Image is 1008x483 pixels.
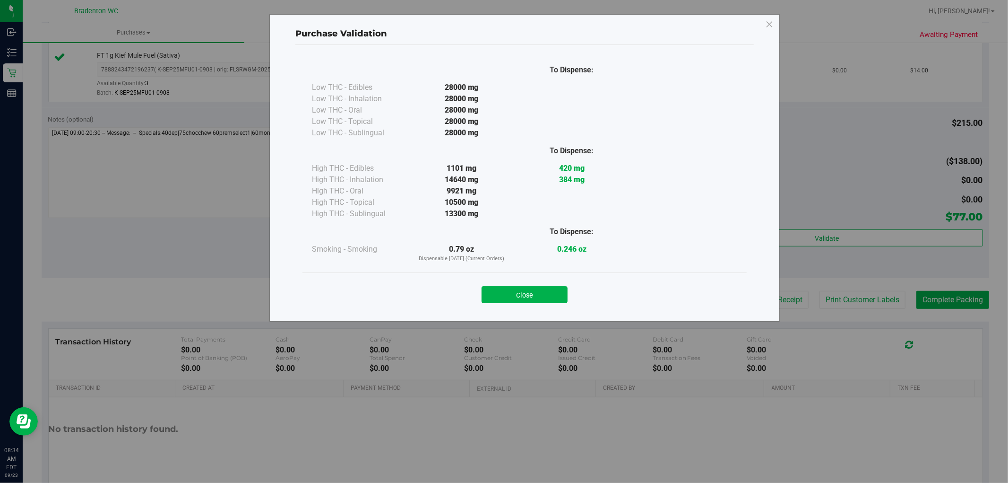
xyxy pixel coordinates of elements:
div: High THC - Inhalation [312,174,406,185]
div: High THC - Topical [312,197,406,208]
div: Low THC - Inhalation [312,93,406,105]
div: To Dispense: [517,64,627,76]
div: 28000 mg [406,82,517,93]
p: Dispensable [DATE] (Current Orders) [406,255,517,263]
strong: 0.246 oz [557,245,586,254]
div: 28000 mg [406,116,517,127]
div: 1101 mg [406,163,517,174]
div: 13300 mg [406,208,517,220]
button: Close [482,286,568,303]
div: High THC - Edibles [312,163,406,174]
div: 28000 mg [406,127,517,139]
span: Purchase Validation [295,28,387,39]
div: To Dispense: [517,145,627,157]
div: 10500 mg [406,197,517,208]
div: 28000 mg [406,93,517,105]
div: To Dispense: [517,226,627,237]
div: High THC - Sublingual [312,208,406,220]
div: Smoking - Smoking [312,244,406,255]
div: Low THC - Sublingual [312,127,406,139]
div: Low THC - Edibles [312,82,406,93]
strong: 384 mg [559,175,585,184]
strong: 420 mg [559,164,585,173]
div: High THC - Oral [312,185,406,197]
div: 28000 mg [406,105,517,116]
div: Low THC - Oral [312,105,406,116]
iframe: Resource center [9,407,38,436]
div: 0.79 oz [406,244,517,263]
div: Low THC - Topical [312,116,406,127]
div: 9921 mg [406,185,517,197]
div: 14640 mg [406,174,517,185]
